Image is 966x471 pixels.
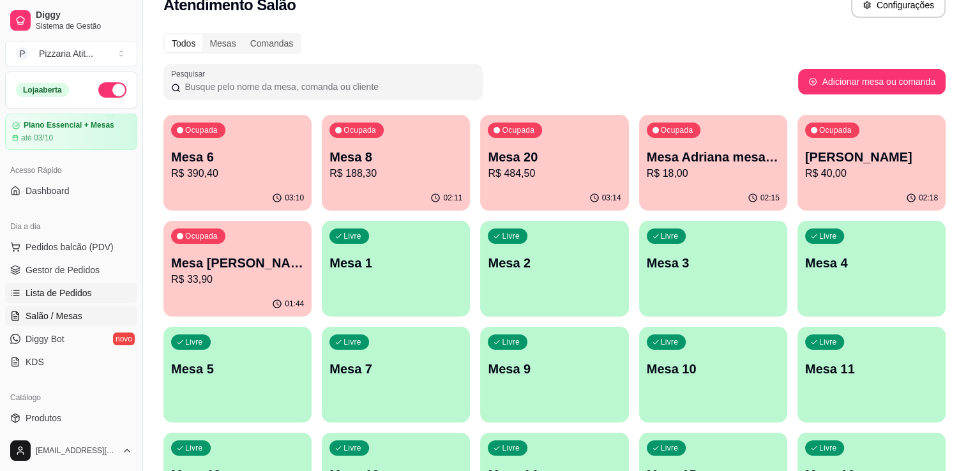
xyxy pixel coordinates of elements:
p: Livre [661,231,679,241]
p: Livre [819,443,837,453]
div: Loja aberta [16,83,69,97]
button: LivreMesa 10 [639,327,787,422]
p: Livre [661,443,679,453]
p: Mesa 6 [171,148,304,166]
button: Select a team [5,41,137,66]
button: LivreMesa 7 [322,327,470,422]
a: KDS [5,352,137,372]
p: 01:44 [285,299,304,309]
button: LivreMesa 3 [639,221,787,317]
p: Livre [343,231,361,241]
button: OcupadaMesa 6R$ 390,4003:10 [163,115,312,211]
input: Pesquisar [181,80,475,93]
a: Salão / Mesas [5,306,137,326]
p: Mesa 9 [488,360,621,378]
article: Plano Essencial + Mesas [24,121,114,130]
p: Livre [502,231,520,241]
div: Acesso Rápido [5,160,137,181]
button: OcupadaMesa 20R$ 484,5003:14 [480,115,628,211]
p: R$ 18,00 [647,166,780,181]
p: 02:18 [919,193,938,203]
p: Ocupada [819,125,852,135]
button: OcupadaMesa [PERSON_NAME] 8R$ 33,9001:44 [163,221,312,317]
span: P [16,47,29,60]
p: Livre [185,443,203,453]
span: Dashboard [26,184,70,197]
button: Adicionar mesa ou comanda [798,69,946,94]
p: Mesa [PERSON_NAME] 8 [171,254,304,272]
span: Diggy [36,10,132,21]
button: OcupadaMesa 8R$ 188,3002:11 [322,115,470,211]
span: Sistema de Gestão [36,21,132,31]
div: Comandas [243,34,301,52]
p: Mesa Adriana mesa 15 [647,148,780,166]
p: Ocupada [185,231,218,241]
p: Livre [502,337,520,347]
a: Produtos [5,408,137,428]
p: Livre [819,231,837,241]
div: Mesas [202,34,243,52]
p: Mesa 1 [329,254,462,272]
p: Ocupada [343,125,376,135]
a: Dashboard [5,181,137,201]
button: OcupadaMesa Adriana mesa 15R$ 18,0002:15 [639,115,787,211]
p: Mesa 8 [329,148,462,166]
p: R$ 188,30 [329,166,462,181]
div: Catálogo [5,387,137,408]
p: 02:15 [760,193,780,203]
p: Mesa 4 [805,254,938,272]
p: Mesa 11 [805,360,938,378]
article: até 03/10 [21,133,53,143]
p: Mesa 7 [329,360,462,378]
span: Diggy Bot [26,333,64,345]
p: Mesa 5 [171,360,304,378]
button: LivreMesa 5 [163,327,312,422]
a: Diggy Botnovo [5,329,137,349]
button: LivreMesa 4 [797,221,946,317]
p: R$ 390,40 [171,166,304,181]
span: Salão / Mesas [26,310,82,322]
a: Plano Essencial + Mesasaté 03/10 [5,114,137,150]
p: [PERSON_NAME] [805,148,938,166]
label: Pesquisar [171,68,209,79]
button: Ocupada[PERSON_NAME]R$ 40,0002:18 [797,115,946,211]
div: Todos [165,34,202,52]
p: 03:14 [602,193,621,203]
button: Pedidos balcão (PDV) [5,237,137,257]
p: R$ 40,00 [805,166,938,181]
p: Ocupada [661,125,693,135]
p: Livre [661,337,679,347]
button: Alterar Status [98,82,126,98]
span: Pedidos balcão (PDV) [26,241,114,253]
span: Lista de Pedidos [26,287,92,299]
button: LivreMesa 9 [480,327,628,422]
p: Livre [343,337,361,347]
button: [EMAIL_ADDRESS][DOMAIN_NAME] [5,435,137,466]
a: Gestor de Pedidos [5,260,137,280]
p: Mesa 20 [488,148,621,166]
p: 03:10 [285,193,304,203]
span: KDS [26,355,44,368]
p: Mesa 10 [647,360,780,378]
p: Livre [819,337,837,347]
span: Gestor de Pedidos [26,264,100,276]
div: Pizzaria Atit ... [39,47,93,60]
p: Livre [343,443,361,453]
span: [EMAIL_ADDRESS][DOMAIN_NAME] [36,445,117,456]
p: Livre [502,443,520,453]
p: Mesa 2 [488,254,621,272]
p: Ocupada [185,125,218,135]
p: Mesa 3 [647,254,780,272]
p: R$ 484,50 [488,166,621,181]
button: LivreMesa 2 [480,221,628,317]
button: LivreMesa 11 [797,327,946,422]
p: R$ 33,90 [171,272,304,287]
p: Livre [185,337,203,347]
a: DiggySistema de Gestão [5,5,137,36]
p: 02:11 [443,193,462,203]
div: Dia a dia [5,216,137,237]
span: Produtos [26,412,61,424]
p: Ocupada [502,125,534,135]
a: Lista de Pedidos [5,283,137,303]
button: LivreMesa 1 [322,221,470,317]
